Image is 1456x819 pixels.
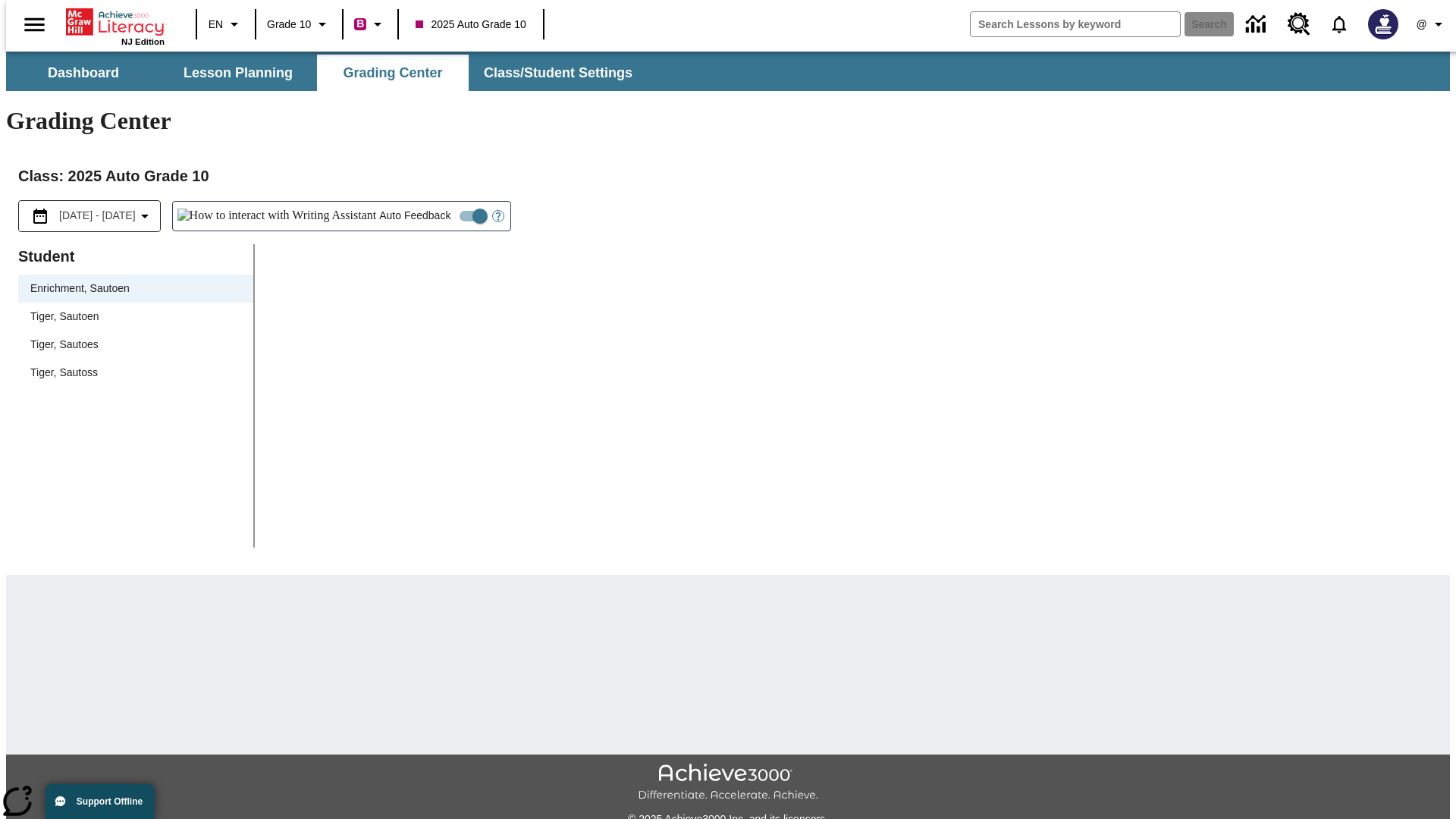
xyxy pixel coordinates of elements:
[6,107,1450,135] h1: Grading Center
[1368,9,1398,39] img: Avatar
[486,202,510,231] button: Open Help for Writing Assistant
[18,244,253,268] p: Student
[59,208,136,224] span: [DATE] - [DATE]
[1237,4,1279,45] a: Data Center
[317,55,469,91] button: Grading Center
[30,365,241,381] span: Tiger, Sautoss
[1319,5,1359,44] a: Notifications
[472,55,645,91] button: Class/Student Settings
[416,17,526,33] span: 2025 Auto Grade 10
[6,52,1450,91] div: SubNavbar
[6,55,646,91] div: SubNavbar
[66,5,165,46] div: Home
[18,275,253,303] div: Enrichment, Sautoen
[45,784,155,819] button: Support Offline
[25,207,154,225] button: Select the date range menu item
[379,208,450,224] span: Auto Feedback
[136,207,154,225] svg: Collapse Date Range Filter
[162,55,314,91] button: Lesson Planning
[12,2,57,47] button: Open side menu
[638,764,818,802] img: Achieve3000 Differentiate Accelerate Achieve
[30,281,241,297] span: Enrichment, Sautoen
[1279,4,1319,45] a: Resource Center, Will open in new tab
[202,11,250,38] button: Language: EN, Select a language
[66,7,165,37] a: Home
[348,11,393,38] button: Boost Class color is violet red. Change class color
[1416,17,1426,33] span: @
[971,12,1180,36] input: search field
[267,17,311,33] span: Grade 10
[8,55,159,91] button: Dashboard
[1359,5,1407,44] button: Select a new avatar
[121,37,165,46] span: NJ Edition
[30,337,241,353] span: Tiger, Sautoes
[356,14,364,33] span: B
[18,359,253,387] div: Tiger, Sautoss
[18,303,253,331] div: Tiger, Sautoen
[18,164,1438,188] h2: Class : 2025 Auto Grade 10
[18,331,253,359] div: Tiger, Sautoes
[30,309,241,325] span: Tiger, Sautoen
[177,209,377,224] img: How to interact with Writing Assistant
[261,11,337,38] button: Grade: Grade 10, Select a grade
[209,17,223,33] span: EN
[1407,11,1456,38] button: Profile/Settings
[77,796,143,807] span: Support Offline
